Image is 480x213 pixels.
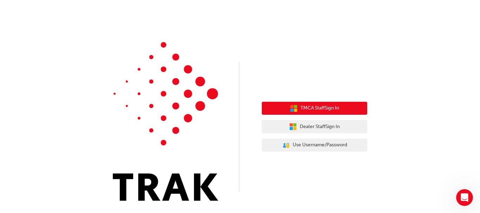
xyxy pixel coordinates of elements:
[262,102,367,115] button: TMCA StaffSign In
[300,123,340,131] span: Dealer Staff Sign In
[113,42,218,201] img: Trak
[293,141,347,149] span: Use Username/Password
[300,104,339,112] span: TMCA Staff Sign In
[262,120,367,133] button: Dealer StaffSign In
[456,189,473,206] iframe: Intercom live chat
[262,139,367,152] button: Use Username/Password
